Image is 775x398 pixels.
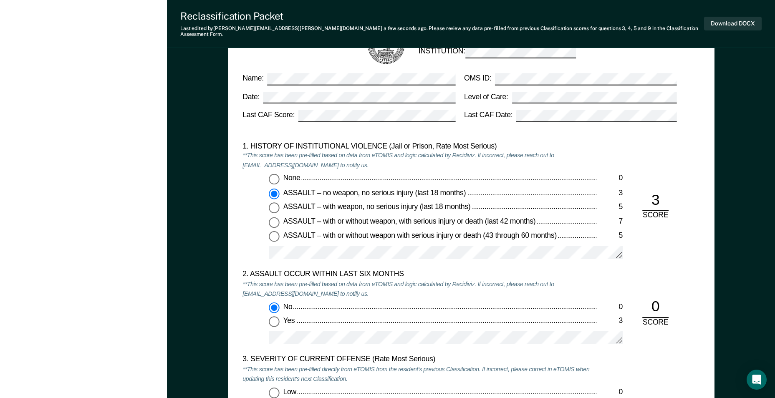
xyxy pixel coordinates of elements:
[464,73,677,85] label: OMS ID:
[465,46,576,58] input: INSTITUTION:
[283,174,302,182] span: None
[269,174,280,185] input: None0
[495,73,677,85] input: OMS ID:
[283,317,296,325] span: Yes
[596,302,623,312] div: 0
[298,110,455,122] input: Last CAF Score:
[242,365,589,383] em: **This score has been pre-filled directly from eTOMIS from the resident's previous Classification...
[269,302,280,313] input: No0
[642,191,669,211] div: 3
[242,141,596,151] div: 1. HISTORY OF INSTITUTIONAL VIOLENCE (Jail or Prison, Rate Most Serious)
[269,203,280,214] input: ASSAULT – with weapon, no serious injury (last 18 months)5
[267,73,455,85] input: Name:
[516,110,677,122] input: Last CAF Date:
[636,211,675,220] div: SCORE
[283,388,298,396] span: Low
[283,203,472,211] span: ASSAULT – with weapon, no serious injury (last 18 months)
[242,91,455,103] label: Date:
[464,110,677,122] label: Last CAF Date:
[512,91,677,103] input: Level of Care:
[283,217,537,225] span: ASSAULT – with or without weapon, with serious injury or death (last 42 months)
[704,17,762,30] button: Download DOCX
[596,388,623,397] div: 0
[242,355,596,365] div: 3. SEVERITY OF CURRENT OFFENSE (Rate Most Serious)
[596,203,623,212] div: 5
[418,46,576,58] label: INSTITUTION:
[269,317,280,327] input: Yes3
[242,270,596,280] div: 2. ASSAULT OCCUR WITHIN LAST SIX MONTHS
[269,188,280,199] input: ASSAULT – no weapon, no serious injury (last 18 months)3
[242,280,554,297] em: **This score has been pre-filled based on data from eTOMIS and logic calculated by Recidiviz. If ...
[283,231,558,239] span: ASSAULT – with or without weapon with serious injury or death (43 through 60 months)
[596,188,623,198] div: 3
[596,217,623,227] div: 7
[242,152,554,169] em: **This score has been pre-filled based on data from eTOMIS and logic calculated by Recidiviz. If ...
[596,317,623,326] div: 3
[464,91,677,103] label: Level of Care:
[263,91,455,103] input: Date:
[596,174,623,184] div: 0
[596,231,623,241] div: 5
[283,302,293,310] span: No
[180,25,704,38] div: Last edited by [PERSON_NAME][EMAIL_ADDRESS][PERSON_NAME][DOMAIN_NAME] . Please review any data pr...
[269,231,280,242] input: ASSAULT – with or without weapon with serious injury or death (43 through 60 months)5
[366,26,405,65] img: TN Seal
[642,297,669,317] div: 0
[242,73,455,85] label: Name:
[269,217,280,228] input: ASSAULT – with or without weapon, with serious injury or death (last 42 months)7
[418,27,576,65] div: [US_STATE] DEPARTMENT OF CORRECTION CLASSIFICATION CUSTODY ASSESSMENT
[242,110,455,122] label: Last CAF Score:
[283,188,467,196] span: ASSAULT – no weapon, no serious injury (last 18 months)
[636,317,675,327] div: SCORE
[384,25,427,31] span: a few seconds ago
[180,10,704,22] div: Reclassification Packet
[747,370,767,390] div: Open Intercom Messenger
